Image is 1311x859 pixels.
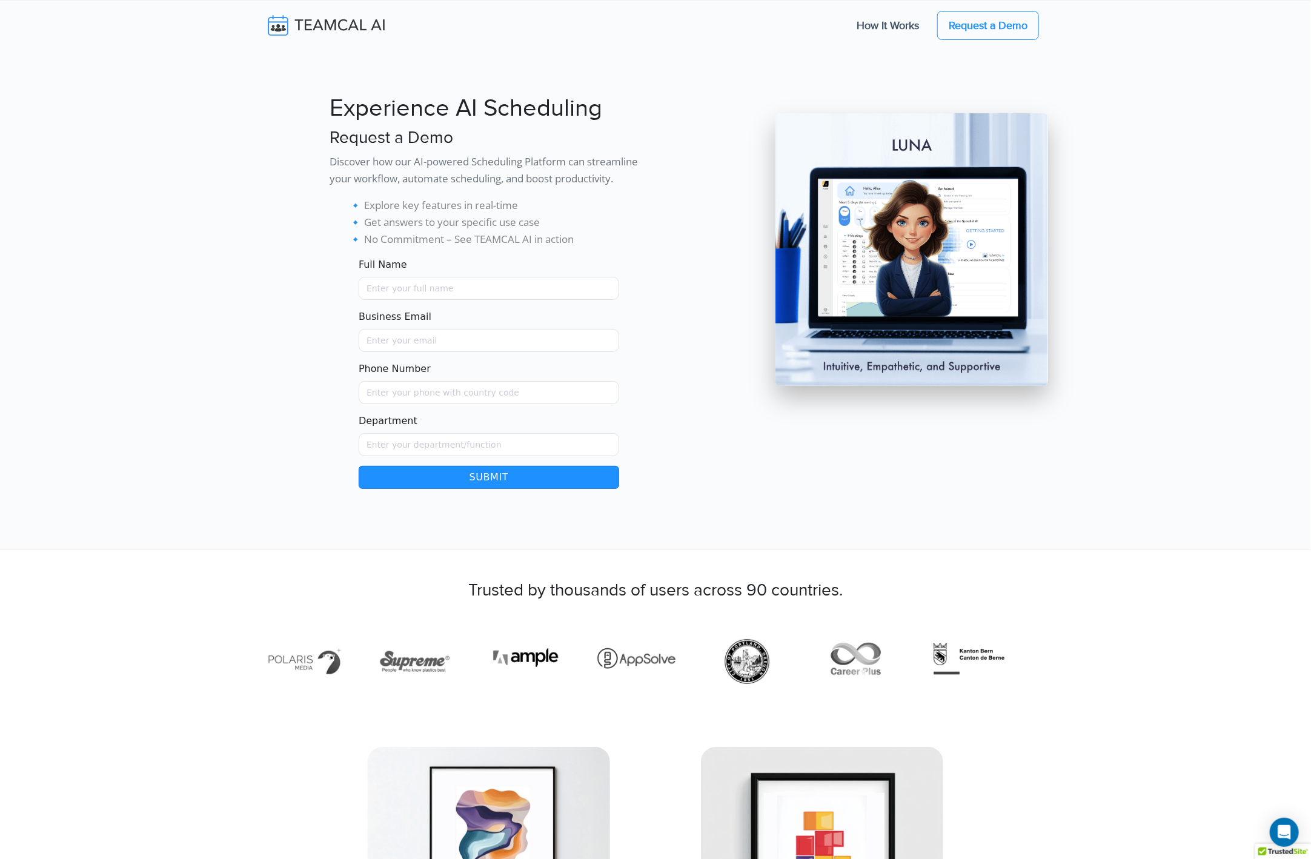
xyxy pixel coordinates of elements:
input: Enter your department/function [359,433,619,456]
li: 🔹 Explore key features in real-time [349,197,648,214]
img: http-supreme.co.in-%E2%80%931.png [373,634,455,689]
li: 🔹 Get answers to your specific use case [349,214,648,231]
label: Full Name [359,257,407,272]
li: 🔹 No Commitment – See TEAMCAL AI in action [349,231,648,248]
img: pic [775,113,1048,386]
img: https-www.portland.gov-.png [706,634,788,689]
h3: Request a Demo [330,128,648,148]
input: Name must only contain letters and spaces [359,277,619,300]
input: Enter your email [359,329,619,352]
input: Enter your phone with country code [359,381,619,404]
a: How It Works [845,13,931,38]
button: Submit [359,466,619,489]
label: Phone Number [359,362,431,376]
img: http-den-ev.de-.png [262,634,344,689]
img: https-www.be.ch-de-start.html.png [928,634,1009,689]
label: Department [359,414,417,428]
a: Request a Demo [937,11,1039,40]
p: Discover how our AI-powered Scheduling Platform can streamline your workflow, automate scheduling... [330,153,648,187]
img: https-ample.co.in-.png [484,634,566,689]
div: Open Intercom Messenger [1270,818,1299,847]
label: Business Email [359,310,431,324]
h1: Experience AI Scheduling [330,94,648,123]
img: https-biotech-net.com-.png [1038,634,1120,689]
img: https-careerpluscanada.com-.png [817,634,898,689]
h3: Trusted by thousands of users across 90 countries. [263,580,1048,601]
img: https-appsolve.com-%E2%80%931.png [595,634,677,689]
